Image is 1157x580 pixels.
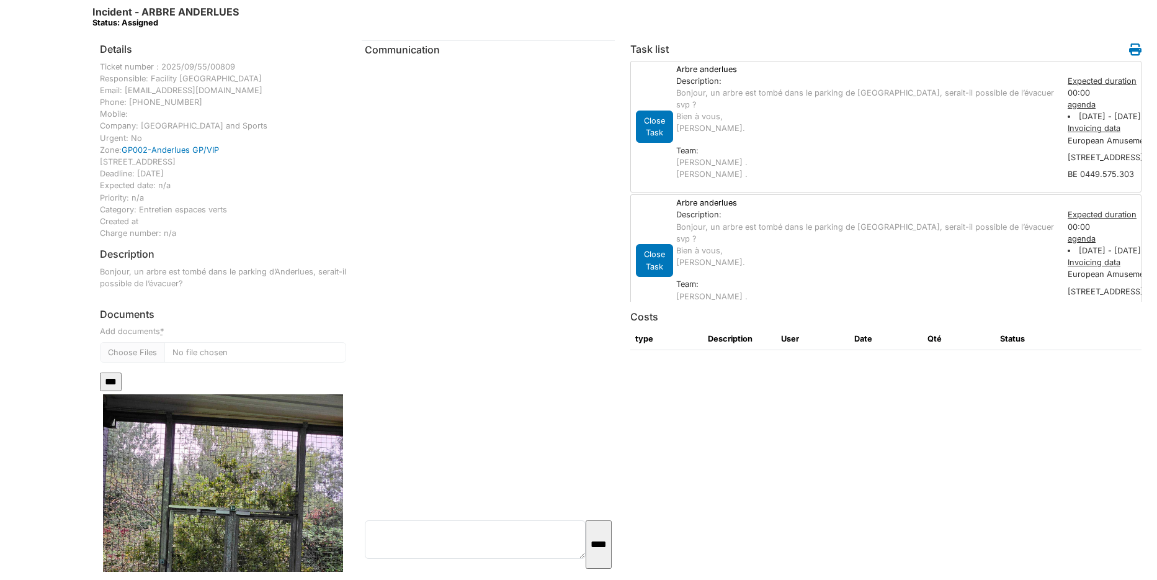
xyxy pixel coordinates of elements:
[100,325,164,337] label: Add documents
[849,328,922,350] th: Date
[676,75,1056,87] div: Description:
[676,278,1056,290] div: Team:
[676,221,1056,269] p: Bonjour, un arbre est tombé dans le parking de [GEOGRAPHIC_DATA], serait-il possible de l’évacuer...
[670,63,1062,75] div: Arbre anderlues
[92,6,239,28] h6: Incident - ARBRE ANDERLUES
[676,156,1056,168] div: [PERSON_NAME] .
[676,168,1056,180] div: [PERSON_NAME] .
[1129,43,1141,56] i: Work order
[100,61,346,240] div: Ticket number : 2025/09/55/00809 Responsible: Facility [GEOGRAPHIC_DATA] Email: [EMAIL_ADDRESS][D...
[100,248,154,260] h6: Description
[122,145,219,155] a: GP002-Anderlues GP/VIP
[676,291,1056,302] div: [PERSON_NAME] .
[703,328,776,350] th: Description
[776,328,849,350] th: User
[100,43,132,55] h6: Details
[670,197,1062,209] div: Arbre anderlues
[630,43,669,55] h6: Task list
[922,328,996,350] th: Qté
[630,328,704,350] th: type
[636,119,673,132] a: Close Task
[636,253,673,266] a: Close Task
[630,311,658,323] h6: Costs
[676,145,1056,156] div: Team:
[644,116,665,137] span: translation missing: en.todo.action.close_task
[365,43,440,56] span: translation missing: en.communication.communication
[160,327,164,336] abbr: required
[100,309,346,320] h6: Documents
[676,87,1056,135] p: Bonjour, un arbre est tombé dans le parking de [GEOGRAPHIC_DATA], serait-il possible de l’évacuer...
[92,18,239,27] div: Status: Assigned
[995,328,1068,350] th: Status
[676,209,1056,220] div: Description:
[644,250,665,271] span: translation missing: en.todo.action.close_task
[100,266,346,289] p: Bonjour, un arbre est tombé dans le parking d’Anderlues, serait-il possible de l’évacuer?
